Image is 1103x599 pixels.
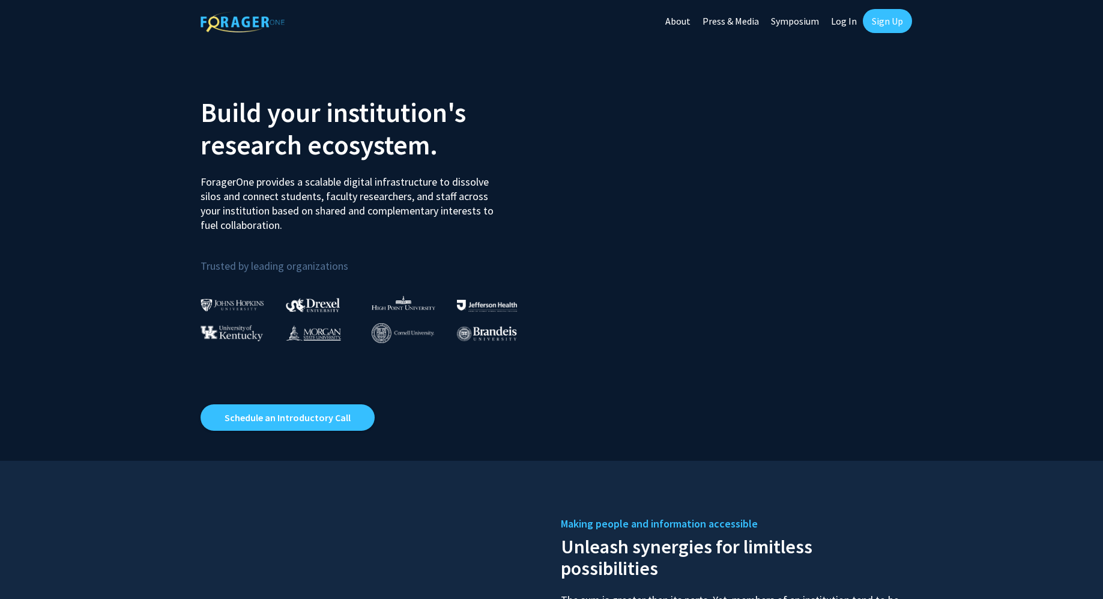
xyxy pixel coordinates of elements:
[372,296,435,310] img: High Point University
[561,515,903,533] h5: Making people and information accessible
[201,325,263,341] img: University of Kentucky
[201,11,285,32] img: ForagerOne Logo
[372,323,434,343] img: Cornell University
[201,299,264,311] img: Johns Hopkins University
[561,533,903,579] h2: Unleash synergies for limitless possibilities
[286,325,341,341] img: Morgan State University
[286,298,340,312] img: Drexel University
[457,300,517,311] img: Thomas Jefferson University
[863,9,912,33] a: Sign Up
[201,242,543,275] p: Trusted by leading organizations
[201,96,543,161] h2: Build your institution's research ecosystem.
[457,326,517,341] img: Brandeis University
[201,166,502,233] p: ForagerOne provides a scalable digital infrastructure to dissolve silos and connect students, fac...
[201,404,375,431] a: Opens in a new tab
